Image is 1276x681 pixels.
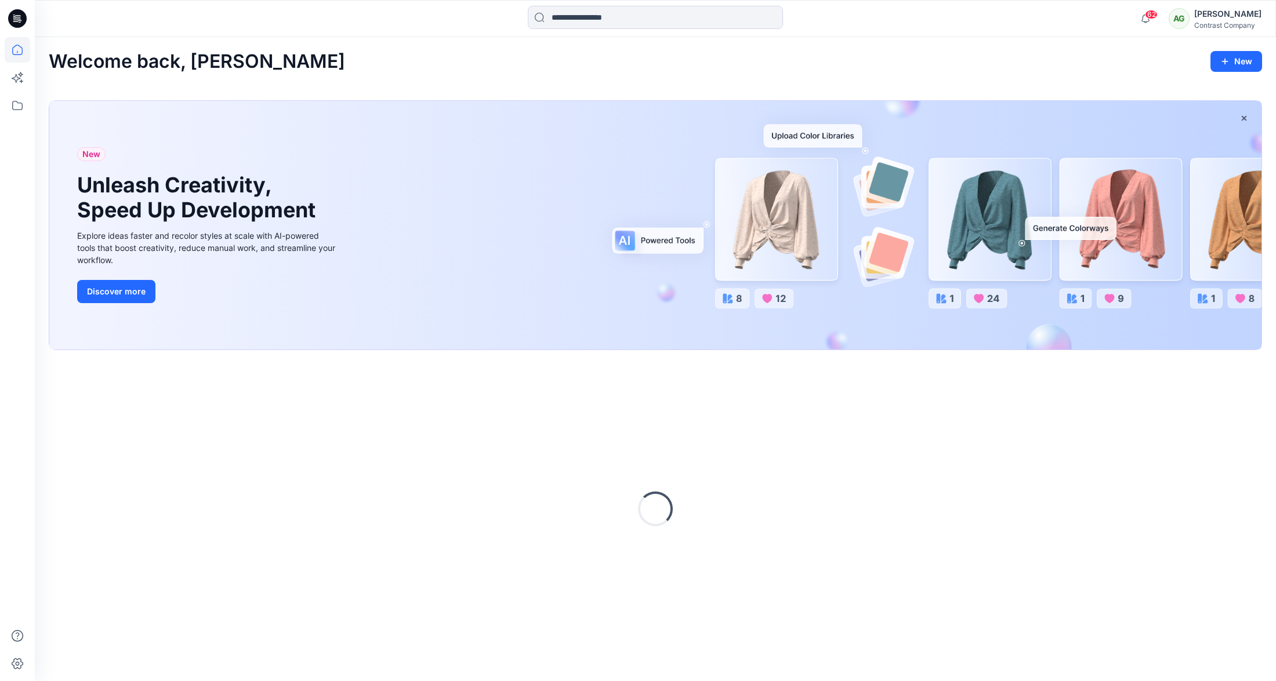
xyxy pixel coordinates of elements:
button: New [1210,51,1262,72]
h1: Unleash Creativity, Speed Up Development [77,173,321,223]
button: Discover more [77,280,155,303]
a: Discover more [77,280,338,303]
h2: Welcome back, [PERSON_NAME] [49,51,345,72]
span: 62 [1145,10,1158,19]
span: New [82,147,100,161]
div: Explore ideas faster and recolor styles at scale with AI-powered tools that boost creativity, red... [77,230,338,266]
div: AG [1169,8,1190,29]
div: Contrast Company [1194,21,1261,30]
div: [PERSON_NAME] [1194,7,1261,21]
